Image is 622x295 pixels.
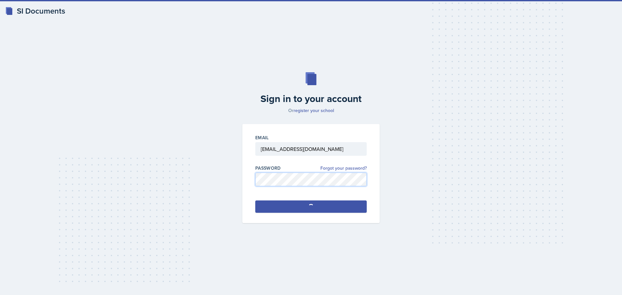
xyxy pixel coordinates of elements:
h2: Sign in to your account [238,93,384,105]
input: Email [255,142,367,156]
label: Email [255,134,269,141]
p: Or [238,107,384,114]
a: SI Documents [5,5,65,17]
a: Forgot your password? [320,165,367,172]
a: register your school [294,107,334,114]
label: Password [255,165,281,171]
